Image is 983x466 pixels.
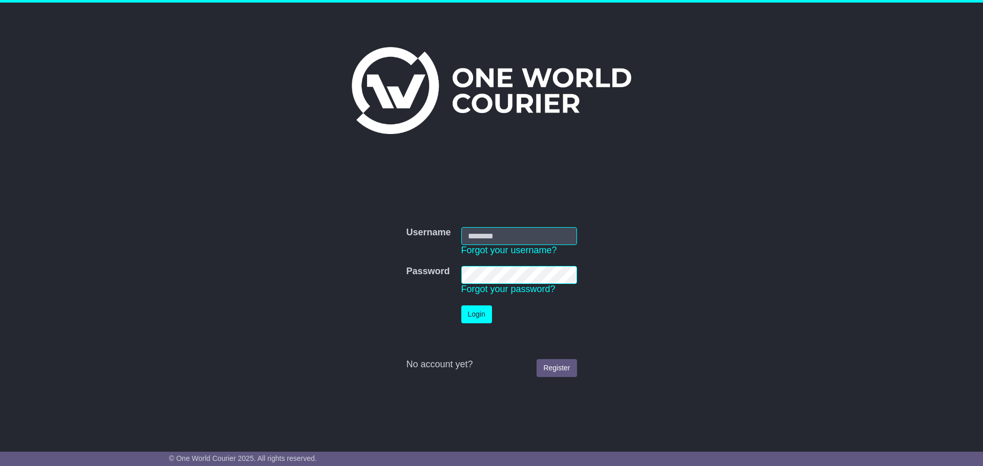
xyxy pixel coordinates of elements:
img: One World [352,47,631,134]
span: © One World Courier 2025. All rights reserved. [169,454,317,462]
label: Username [406,227,451,238]
a: Forgot your username? [461,245,557,255]
a: Forgot your password? [461,284,555,294]
div: No account yet? [406,359,576,370]
button: Login [461,305,492,323]
label: Password [406,266,450,277]
a: Register [537,359,576,377]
